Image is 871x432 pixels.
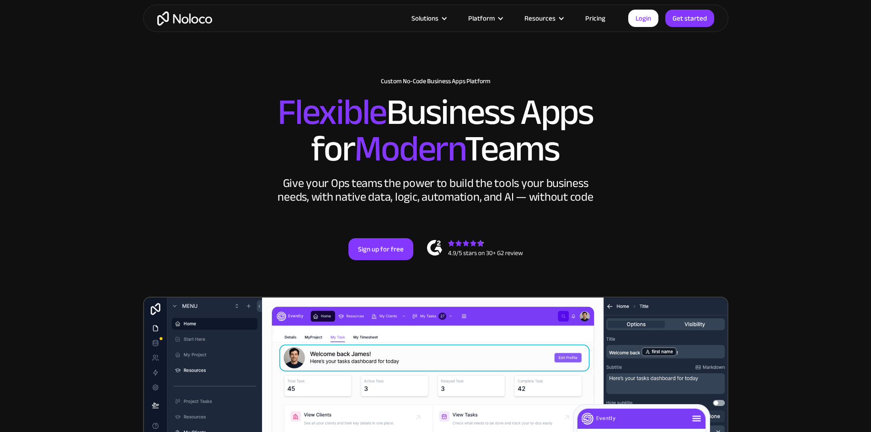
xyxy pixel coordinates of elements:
[278,78,386,146] span: Flexible
[348,238,413,260] a: Sign up for free
[152,78,719,85] h1: Custom No-Code Business Apps Platform
[457,12,513,24] div: Platform
[157,11,212,26] a: home
[574,12,617,24] a: Pricing
[513,12,574,24] div: Resources
[400,12,457,24] div: Solutions
[628,10,658,27] a: Login
[354,115,465,183] span: Modern
[152,94,719,167] h2: Business Apps for Teams
[276,176,596,204] div: Give your Ops teams the power to build the tools your business needs, with native data, logic, au...
[411,12,438,24] div: Solutions
[468,12,495,24] div: Platform
[524,12,556,24] div: Resources
[665,10,714,27] a: Get started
